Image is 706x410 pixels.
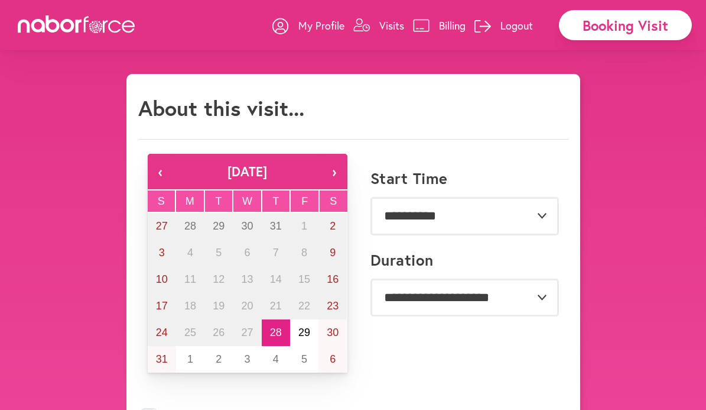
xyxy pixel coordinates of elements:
a: Billing [413,8,466,43]
abbr: August 25, 2025 [184,327,196,338]
abbr: September 1, 2025 [187,353,193,365]
a: Logout [474,8,533,43]
abbr: July 30, 2025 [241,220,253,232]
abbr: Monday [186,195,194,207]
abbr: August 16, 2025 [327,273,339,285]
button: August 3, 2025 [148,240,176,266]
button: August 1, 2025 [290,213,318,240]
a: My Profile [272,8,344,43]
abbr: Sunday [158,195,165,207]
button: September 4, 2025 [262,346,290,373]
abbr: August 1, 2025 [301,220,307,232]
button: September 2, 2025 [204,346,233,373]
abbr: August 18, 2025 [184,300,196,312]
button: August 13, 2025 [233,266,261,293]
button: September 1, 2025 [176,346,204,373]
abbr: August 24, 2025 [156,327,168,338]
button: August 18, 2025 [176,293,204,319]
abbr: July 27, 2025 [156,220,168,232]
abbr: August 6, 2025 [244,247,250,259]
h1: About this visit... [138,95,304,121]
abbr: August 31, 2025 [156,353,168,365]
button: August 30, 2025 [318,319,347,346]
abbr: August 7, 2025 [273,247,279,259]
button: August 6, 2025 [233,240,261,266]
button: August 7, 2025 [262,240,290,266]
abbr: August 3, 2025 [159,247,165,259]
abbr: Thursday [273,195,279,207]
label: Duration [370,251,434,269]
button: August 27, 2025 [233,319,261,346]
button: July 28, 2025 [176,213,204,240]
abbr: August 22, 2025 [298,300,310,312]
abbr: August 13, 2025 [241,273,253,285]
button: ‹ [148,154,174,189]
abbr: July 28, 2025 [184,220,196,232]
button: August 17, 2025 [148,293,176,319]
button: July 27, 2025 [148,213,176,240]
abbr: August 4, 2025 [187,247,193,259]
button: August 9, 2025 [318,240,347,266]
abbr: August 27, 2025 [241,327,253,338]
button: August 8, 2025 [290,240,318,266]
abbr: August 12, 2025 [213,273,225,285]
button: August 25, 2025 [176,319,204,346]
button: August 20, 2025 [233,293,261,319]
abbr: September 4, 2025 [273,353,279,365]
p: Visits [379,18,404,33]
abbr: August 30, 2025 [327,327,339,338]
abbr: August 10, 2025 [156,273,168,285]
abbr: August 8, 2025 [301,247,307,259]
abbr: July 31, 2025 [270,220,282,232]
abbr: August 20, 2025 [241,300,253,312]
label: Start Time [370,169,448,188]
button: August 10, 2025 [148,266,176,293]
button: August 19, 2025 [204,293,233,319]
p: Billing [439,18,466,33]
button: › [321,154,347,189]
button: July 31, 2025 [262,213,290,240]
p: My Profile [298,18,344,33]
abbr: August 2, 2025 [330,220,336,232]
p: Logout [500,18,533,33]
button: August 15, 2025 [290,266,318,293]
button: August 12, 2025 [204,266,233,293]
abbr: July 29, 2025 [213,220,225,232]
abbr: Wednesday [242,195,252,207]
button: August 2, 2025 [318,213,347,240]
abbr: Tuesday [215,195,222,207]
button: August 22, 2025 [290,293,318,319]
abbr: August 29, 2025 [298,327,310,338]
div: Booking Visit [559,10,692,40]
button: September 5, 2025 [290,346,318,373]
button: September 6, 2025 [318,346,347,373]
button: August 5, 2025 [204,240,233,266]
abbr: August 19, 2025 [213,300,225,312]
button: August 24, 2025 [148,319,176,346]
button: August 11, 2025 [176,266,204,293]
abbr: August 21, 2025 [270,300,282,312]
a: Visits [353,8,404,43]
abbr: August 26, 2025 [213,327,225,338]
button: September 3, 2025 [233,346,261,373]
button: August 4, 2025 [176,240,204,266]
button: August 31, 2025 [148,346,176,373]
button: [DATE] [174,154,321,189]
button: July 29, 2025 [204,213,233,240]
abbr: August 9, 2025 [330,247,336,259]
abbr: September 5, 2025 [301,353,307,365]
abbr: September 2, 2025 [216,353,222,365]
abbr: August 14, 2025 [270,273,282,285]
abbr: August 28, 2025 [270,327,282,338]
abbr: August 17, 2025 [156,300,168,312]
abbr: August 23, 2025 [327,300,339,312]
abbr: Saturday [330,195,337,207]
button: July 30, 2025 [233,213,261,240]
button: August 14, 2025 [262,266,290,293]
abbr: Friday [301,195,308,207]
abbr: September 6, 2025 [330,353,336,365]
abbr: August 15, 2025 [298,273,310,285]
button: August 21, 2025 [262,293,290,319]
abbr: September 3, 2025 [244,353,250,365]
button: August 28, 2025 [262,319,290,346]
